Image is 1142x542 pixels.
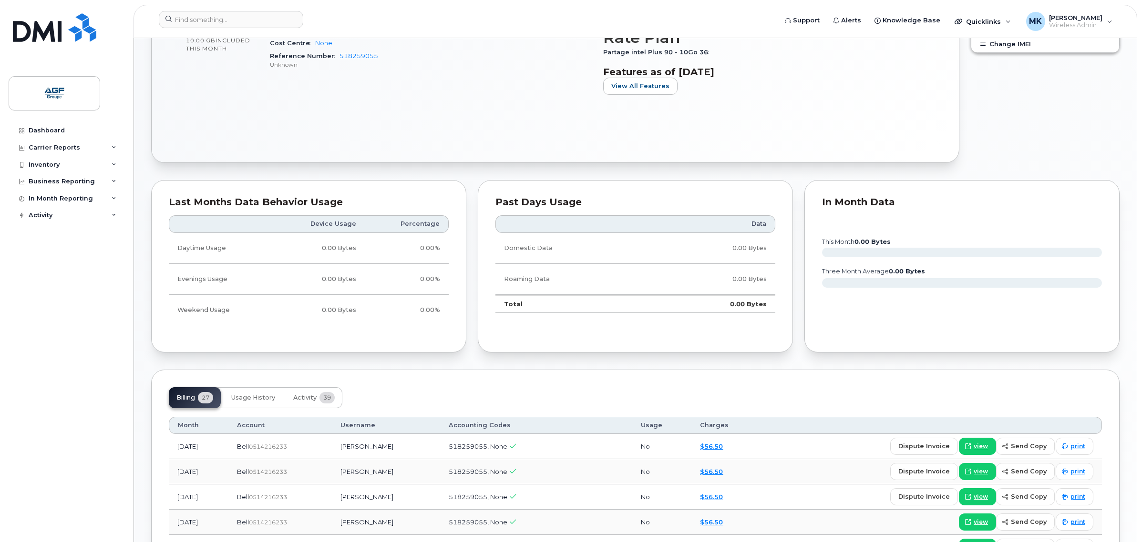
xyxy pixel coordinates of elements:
th: Accounting Codes [440,417,632,434]
td: Domestic Data [495,233,649,264]
span: 39 [319,392,335,403]
span: Bell [237,493,249,501]
tspan: 0.00 Bytes [854,238,891,245]
span: dispute invoice [898,442,950,451]
span: Support [793,16,820,25]
button: dispute invoice [890,463,958,480]
iframe: Messenger Launcher [1101,501,1135,535]
span: 518259055, None [449,442,507,450]
span: dispute invoice [898,467,950,476]
tr: Weekdays from 6:00pm to 8:00am [169,264,449,295]
td: Total [495,295,649,313]
th: Account [228,417,332,434]
text: this month [822,238,891,245]
th: Username [332,417,440,434]
td: No [632,434,692,459]
text: three month average [822,268,925,275]
tspan: 0.00 Bytes [889,268,925,275]
div: Mehdi Kaid [1019,12,1119,31]
td: 0.00 Bytes [272,233,365,264]
a: Support [778,11,826,30]
a: $56.50 [700,493,723,501]
a: view [959,463,996,480]
td: Weekend Usage [169,295,272,326]
td: [DATE] [169,510,228,535]
a: $56.50 [700,468,723,475]
td: 0.00 Bytes [649,233,775,264]
a: print [1056,513,1093,531]
span: Bell [237,518,249,526]
span: Usage History [231,394,275,401]
button: send copy [996,438,1055,455]
td: 0.00 Bytes [272,295,365,326]
td: [PERSON_NAME] [332,459,440,484]
span: [PERSON_NAME] [1049,14,1102,21]
a: view [959,513,996,531]
td: Roaming Data [495,264,649,295]
h3: Features as of [DATE] [603,66,925,78]
span: Bell [237,468,249,475]
a: print [1056,438,1093,455]
span: Cost Centre [270,40,315,47]
a: $56.50 [700,442,723,450]
td: 0.00 Bytes [649,264,775,295]
span: MK [1029,16,1042,27]
span: send copy [1011,517,1047,526]
a: print [1056,488,1093,505]
div: Quicklinks [948,12,1018,31]
th: Charges [691,417,762,434]
span: 0514216233 [249,468,287,475]
td: 0.00% [365,295,449,326]
button: send copy [996,463,1055,480]
span: 0514216233 [249,493,287,501]
a: 518259055 [340,52,378,60]
span: 10.00 GB [186,37,216,44]
span: 0514216233 [249,443,287,450]
td: [DATE] [169,484,228,510]
td: 0.00 Bytes [649,295,775,313]
span: included this month [186,37,250,52]
span: 0514216233 [249,519,287,526]
span: Bell [237,442,249,450]
th: Usage [632,417,692,434]
span: Knowledge Base [883,16,940,25]
h3: Rate Plan [603,29,925,46]
span: send copy [1011,442,1047,451]
button: send copy [996,513,1055,531]
span: print [1070,492,1085,501]
td: [DATE] [169,434,228,459]
button: Change IMEI [971,35,1119,52]
span: print [1070,467,1085,476]
span: dispute invoice [898,492,950,501]
span: view [974,442,988,451]
button: dispute invoice [890,438,958,455]
a: Knowledge Base [868,11,947,30]
th: Device Usage [272,215,365,232]
span: Alerts [841,16,861,25]
span: 518259055, None [449,468,507,475]
tr: Friday from 6:00pm to Monday 8:00am [169,295,449,326]
span: print [1070,518,1085,526]
a: print [1056,463,1093,480]
span: Partage intel Plus 90 - 10Go 36 [603,49,713,56]
td: Evenings Usage [169,264,272,295]
span: view [974,467,988,476]
span: 518259055, None [449,493,507,501]
td: [PERSON_NAME] [332,510,440,535]
div: Past Days Usage [495,198,775,207]
p: Unknown [270,60,592,69]
span: print [1070,442,1085,451]
button: dispute invoice [890,488,958,505]
button: View All Features [603,78,678,95]
a: Alerts [826,11,868,30]
input: Find something... [159,11,303,28]
span: Quicklinks [966,18,1001,25]
span: View All Features [611,81,669,90]
span: send copy [1011,492,1047,501]
th: Percentage [365,215,449,232]
a: $56.50 [700,518,723,526]
td: Daytime Usage [169,233,272,264]
td: 0.00% [365,264,449,295]
td: 0.00% [365,233,449,264]
div: In Month Data [822,198,1102,207]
